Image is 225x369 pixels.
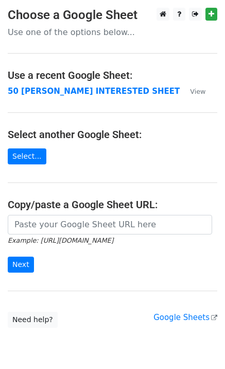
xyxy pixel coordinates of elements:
[8,215,212,234] input: Paste your Google Sheet URL here
[8,8,217,23] h3: Choose a Google Sheet
[8,257,34,273] input: Next
[8,312,58,328] a: Need help?
[8,27,217,38] p: Use one of the options below...
[190,88,205,95] small: View
[180,87,205,96] a: View
[8,69,217,81] h4: Use a recent Google Sheet:
[8,128,217,141] h4: Select another Google Sheet:
[8,237,113,244] small: Example: [URL][DOMAIN_NAME]
[8,87,180,96] a: 50 [PERSON_NAME] INTERESTED SHEET
[153,313,217,322] a: Google Sheets
[8,148,46,164] a: Select...
[8,198,217,211] h4: Copy/paste a Google Sheet URL:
